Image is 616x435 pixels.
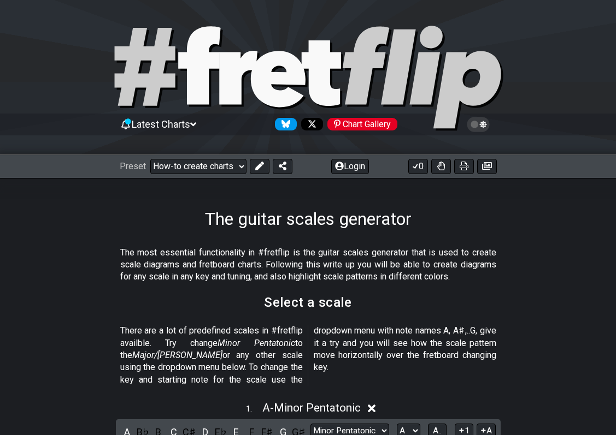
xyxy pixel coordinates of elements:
button: 0 [408,159,428,174]
button: Create image [477,159,497,174]
span: Latest Charts [132,118,190,130]
em: Major/[PERSON_NAME] [132,350,222,360]
span: Preset [120,161,146,171]
a: #fretflip at Pinterest [323,118,397,130]
span: A - Minor Pentatonic [262,401,361,414]
button: Login [331,159,369,174]
span: Toggle light / dark theme [472,120,485,129]
button: Print [454,159,474,174]
button: Share Preset [273,159,292,174]
span: 1 . [246,403,262,415]
em: Minor Pentatonic [218,338,295,348]
button: Edit Preset [250,159,269,174]
a: Follow #fretflip at X [297,118,323,130]
p: The most essential functionality in #fretflip is the guitar scales generator that is used to crea... [120,247,496,283]
h2: Select a scale [264,296,351,308]
a: Follow #fretflip at Bluesky [271,118,297,130]
p: There are a lot of predefined scales in #fretflip availble. Try change to the or any other scale ... [120,325,496,386]
h1: The guitar scales generator [205,208,412,229]
select: Preset [150,159,247,174]
div: Chart Gallery [327,118,397,130]
button: Toggle Dexterity for all fretkits [431,159,451,174]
